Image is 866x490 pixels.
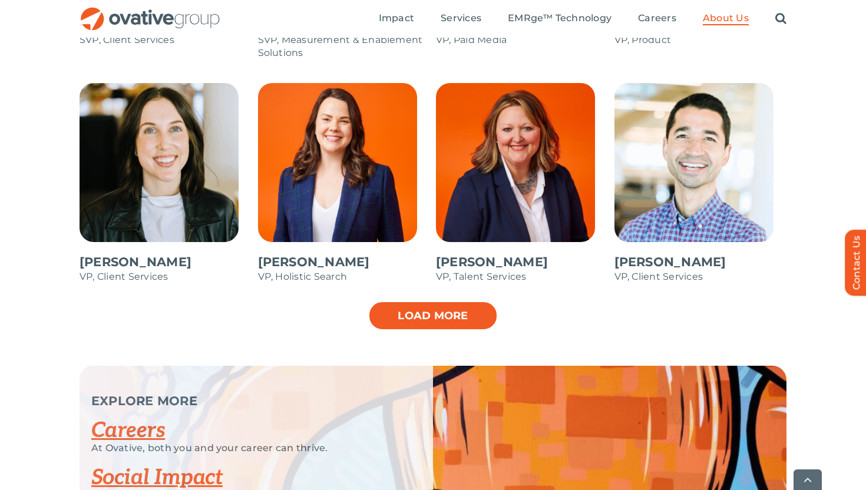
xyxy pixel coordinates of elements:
p: EXPLORE MORE [91,395,404,407]
a: EMRge™ Technology [508,12,612,25]
a: About Us [703,12,749,25]
a: Impact [379,12,414,25]
a: Search [775,12,786,25]
a: Load more [368,301,498,330]
a: OG_Full_horizontal_RGB [80,6,221,17]
p: At Ovative, both you and your career can thrive. [91,442,404,454]
span: About Us [703,12,749,24]
span: EMRge™ Technology [508,12,612,24]
span: Impact [379,12,414,24]
span: Services [441,12,481,24]
a: Careers [91,418,165,443]
span: Careers [638,12,676,24]
a: Careers [638,12,676,25]
a: Services [441,12,481,25]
